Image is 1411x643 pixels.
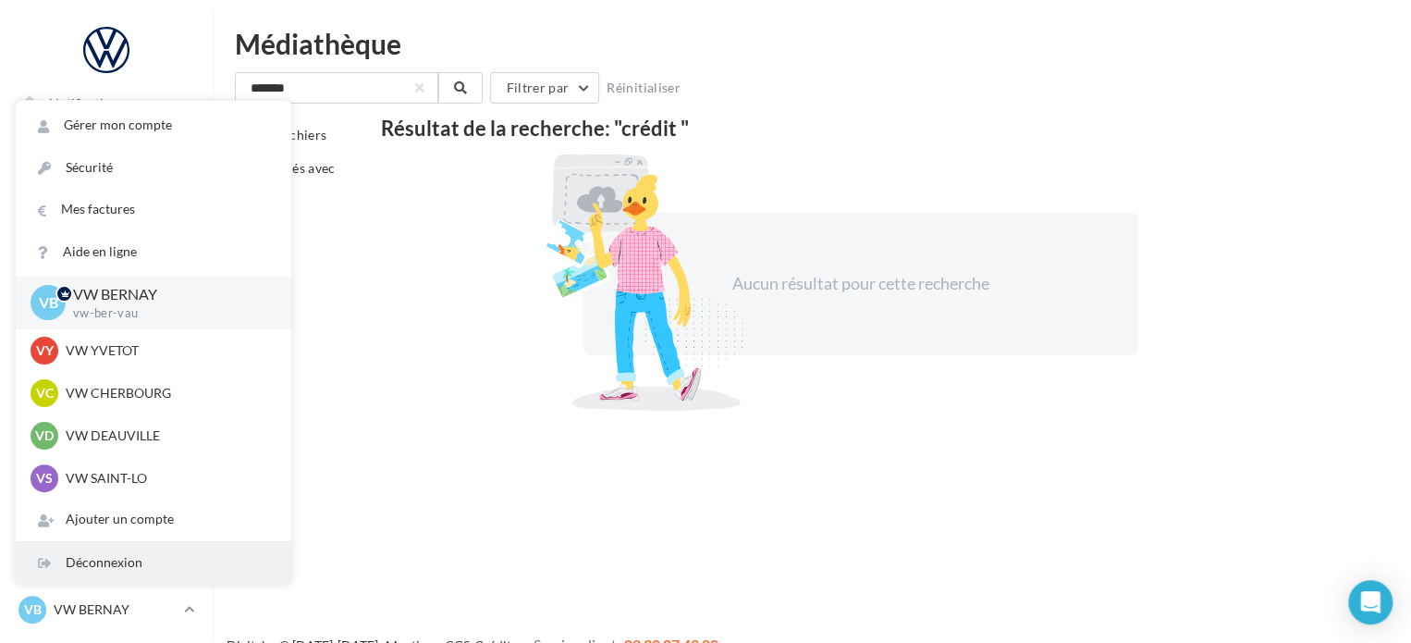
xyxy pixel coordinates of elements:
[11,309,202,348] a: Contacts
[15,592,198,627] a: VB VW BERNAY
[24,600,42,619] span: VB
[66,427,269,445] p: VW DEAUVILLE
[1348,580,1393,624] div: Open Intercom Messenger
[36,384,54,402] span: VC
[16,231,291,273] a: Aide en ligne
[16,189,291,230] a: Mes factures
[66,341,269,360] p: VW YVETOT
[11,355,202,394] a: Médiathèque
[16,105,291,146] a: Gérer mon compte
[11,169,202,209] a: Boîte de réception46
[381,118,1340,139] div: Résultat de la recherche: "crédit "
[36,469,53,488] span: VS
[11,264,202,303] a: Campagnes
[11,509,202,563] a: Campagnes DataOnDemand
[16,499,291,540] div: Ajouter un compte
[73,284,262,305] p: VW BERNAY
[36,341,54,360] span: VY
[599,77,688,99] button: Réinitialiser
[11,217,202,256] a: Visibilité en ligne
[252,160,336,194] span: Partagés avec moi
[16,147,291,189] a: Sécurité
[11,402,202,440] a: Calendrier
[11,124,202,163] a: Opérations
[35,427,54,445] span: VD
[66,469,269,488] p: VW SAINT-LO
[235,30,1389,57] div: Médiathèque
[490,72,599,104] button: Filtrer par
[732,273,989,293] span: Aucun résultat pour cette recherche
[39,292,58,314] span: VB
[49,96,124,112] span: Notifications
[16,542,291,584] div: Déconnexion
[73,305,262,322] p: vw-ber-vau
[66,384,269,402] p: VW CHERBOURG
[11,447,202,501] a: PLV et print personnalisable
[54,600,177,619] p: VW BERNAY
